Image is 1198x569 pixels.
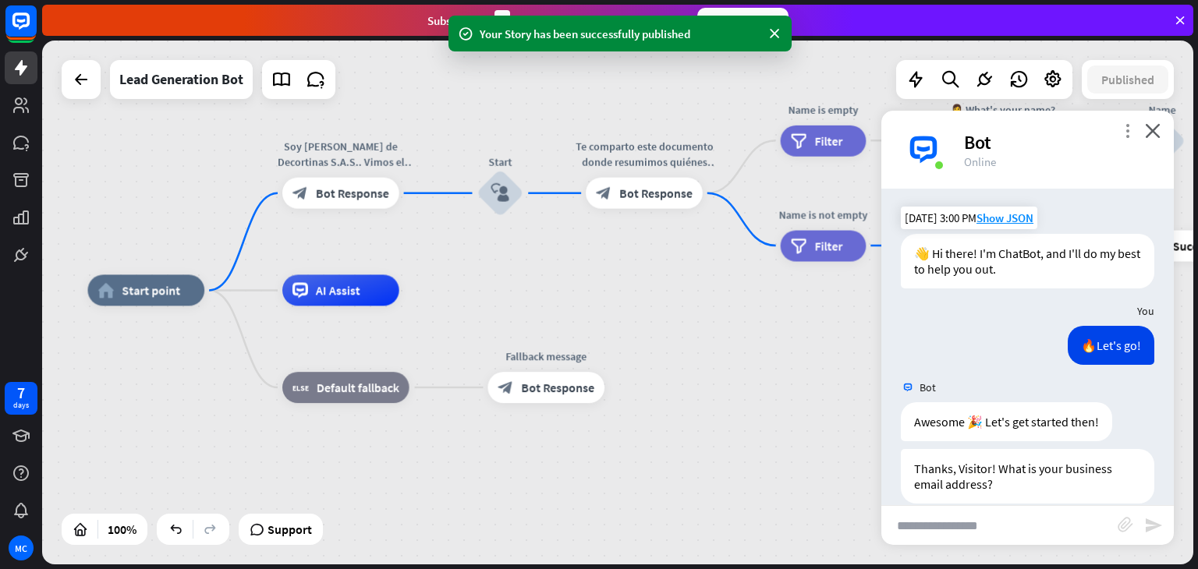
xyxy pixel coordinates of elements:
[103,517,141,542] div: 100%
[697,8,789,33] div: Subscribe now
[97,282,114,298] i: home_2
[1087,65,1168,94] button: Published
[901,234,1154,288] div: 👋 Hi there! I'm ChatBot, and I'll do my best to help you out.
[9,535,34,560] div: MC
[976,210,1033,225] span: Show JSON
[920,380,936,394] span: Bot
[480,26,760,42] div: Your Story has been successfully published
[964,154,1155,169] div: Online
[476,348,616,364] div: Fallback message
[13,400,29,411] div: days
[491,184,509,203] i: block_user_input
[521,380,594,395] span: Bot Response
[901,207,1037,229] div: [DATE] 3:00 PM
[964,130,1155,154] div: Bot
[122,282,180,298] span: Start point
[5,382,37,415] a: 7 days
[317,380,399,395] span: Default fallback
[574,139,714,170] div: Te comparto este documento donde resumimos quiénes somos en Decortinas, nuestra visión y la forma...
[619,186,693,201] span: Bot Response
[17,386,25,400] div: 7
[119,60,243,99] div: Lead Generation Bot
[901,449,1154,504] div: Thanks, Visitor! What is your business email address?
[1068,326,1154,365] div: 🔥Let's go!
[316,186,389,201] span: Bot Response
[498,380,513,395] i: block_bot_response
[1144,516,1163,535] i: send
[12,6,59,53] button: Open LiveChat chat widget
[268,517,312,542] span: Support
[316,282,360,298] span: AI Assist
[901,402,1112,441] div: Awesome 🎉 Let's get started then!
[791,238,807,253] i: filter
[769,101,878,117] div: Name is empty
[1118,517,1133,532] i: block_attachment
[494,10,510,31] div: 3
[1145,123,1161,138] i: close
[453,154,547,170] div: Start
[1120,123,1135,138] i: more_vert
[292,380,309,395] i: block_fallback
[769,207,878,222] div: Name is not empty
[815,133,843,148] span: Filter
[932,101,1072,117] div: 👩‍💼 What's your name?
[271,139,411,170] div: Soy [PERSON_NAME] de Decortinas S.A.S.. Vimos el perfil de tu empresa y nos pareció muy interesan...
[815,238,843,253] span: Filter
[292,186,308,201] i: block_bot_response
[427,10,685,31] div: Subscribe in days to get your first month for $1
[1137,304,1154,318] span: You
[596,186,611,201] i: block_bot_response
[791,133,807,148] i: filter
